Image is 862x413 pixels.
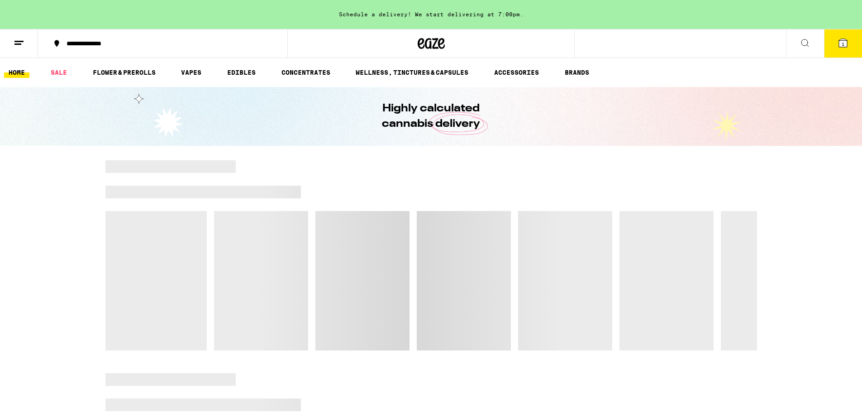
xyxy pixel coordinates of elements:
a: SALE [46,67,71,78]
a: CONCENTRATES [277,67,335,78]
a: ACCESSORIES [490,67,543,78]
a: HOME [4,67,29,78]
a: WELLNESS, TINCTURES & CAPSULES [351,67,473,78]
a: VAPES [176,67,206,78]
span: 1 [842,41,844,47]
a: FLOWER & PREROLLS [88,67,160,78]
a: EDIBLES [223,67,260,78]
h1: Highly calculated cannabis delivery [357,101,506,132]
button: 1 [824,29,862,58]
a: BRANDS [560,67,594,78]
